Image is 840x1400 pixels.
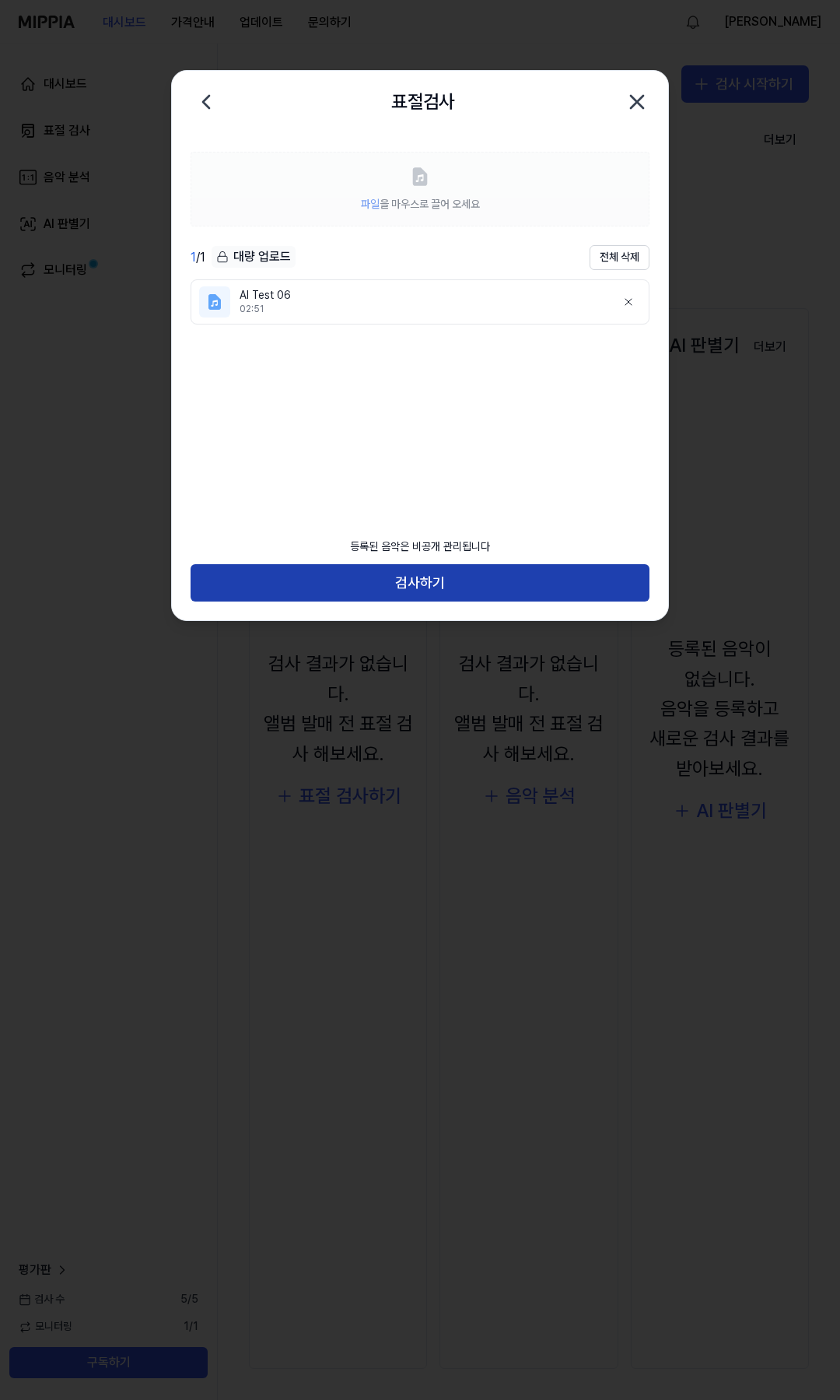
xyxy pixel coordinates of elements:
button: 전체 삭제 [590,245,649,270]
div: 02:51 [240,303,604,316]
span: 파일 [361,198,380,210]
div: 등록된 음악은 비공개 관리됩니다 [341,530,499,564]
span: 을 마우스로 끌어 오세요 [361,198,480,210]
button: 검사하기 [191,564,649,602]
span: 1 [191,250,196,265]
button: 대량 업로드 [212,246,296,268]
div: 대량 업로드 [212,246,296,268]
div: AI Test 06 [240,288,604,304]
div: / 1 [191,248,205,267]
h2: 표절검사 [391,87,455,117]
